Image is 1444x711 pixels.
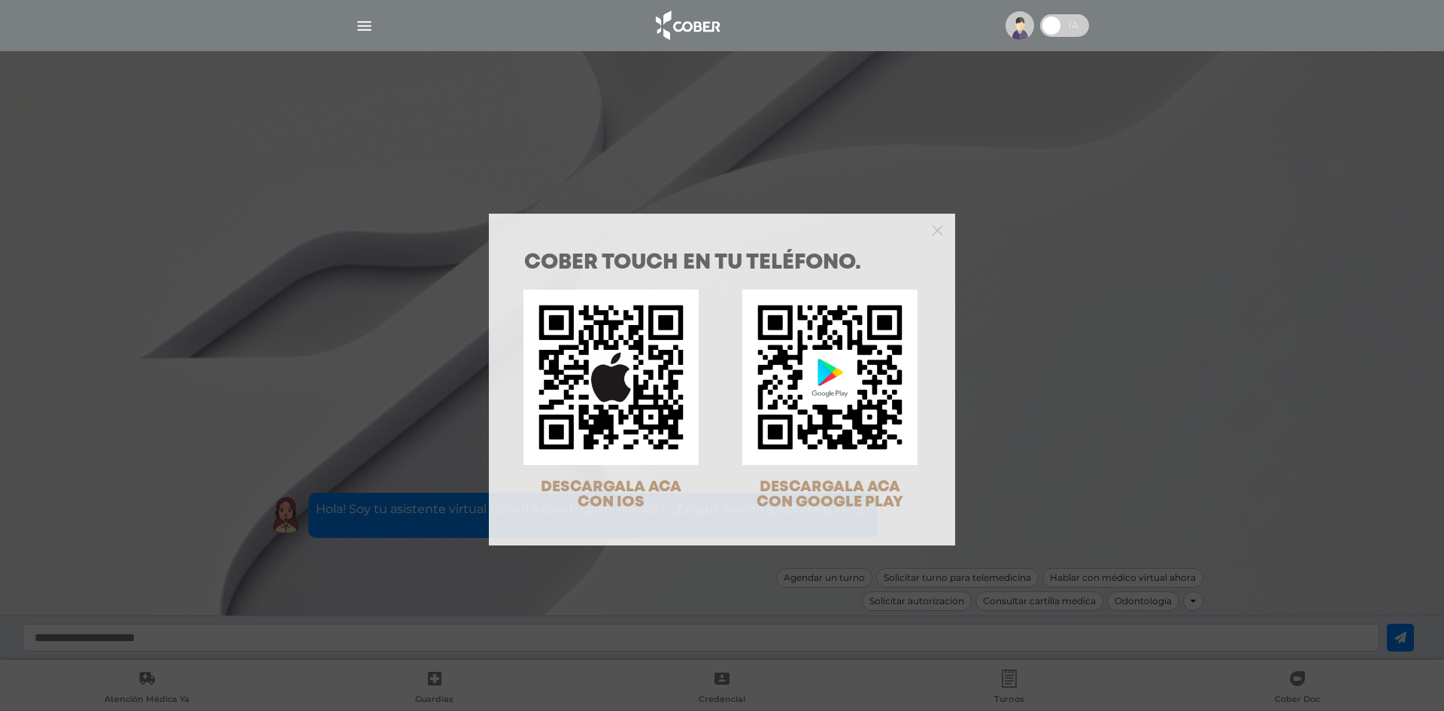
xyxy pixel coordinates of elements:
[742,290,918,465] img: qr-code
[523,290,699,465] img: qr-code
[932,223,943,236] button: Close
[524,253,920,274] h1: COBER TOUCH en tu teléfono.
[541,480,681,509] span: DESCARGALA ACA CON IOS
[757,480,903,509] span: DESCARGALA ACA CON GOOGLE PLAY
